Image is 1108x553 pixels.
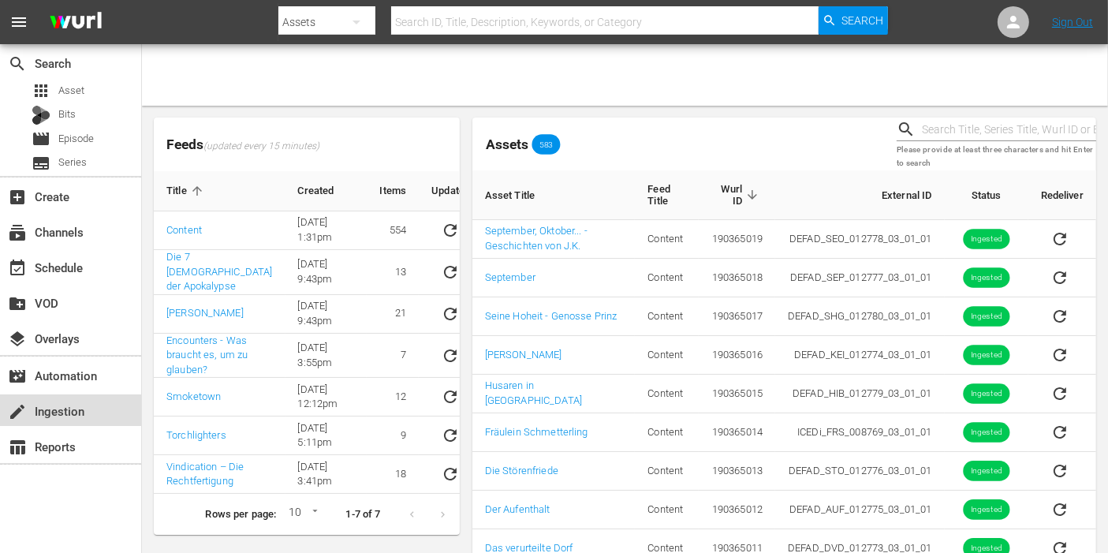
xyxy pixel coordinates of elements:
[485,271,535,283] a: September
[166,461,244,488] a: Vindication – Die Rechtfertigung
[963,349,1009,361] span: Ingested
[367,378,419,417] td: 12
[8,188,27,207] span: Create
[485,310,617,322] a: Seine Hoheit - Genosse Prinz
[635,259,698,297] td: Content
[32,129,50,148] span: Episode
[485,379,582,406] a: Husaren in [GEOGRAPHIC_DATA]
[58,83,84,99] span: Asset
[635,413,698,452] td: Content
[367,211,419,250] td: 554
[32,154,50,173] span: Series
[485,426,588,438] a: Fräulein Schmetterling
[419,171,482,211] th: Update
[166,184,207,198] span: Title
[166,334,248,376] a: Encounters - Was braucht es, um zu glauben?
[8,223,27,242] span: Channels
[897,144,1096,170] p: Please provide at least three characters and hit Enter to search
[775,297,944,336] td: DEFAD_SHG_012780_03_01_01
[166,307,244,319] a: [PERSON_NAME]
[775,375,944,413] td: DEFAD_HIB_012779_03_01_01
[8,259,27,278] span: Schedule
[346,507,381,522] p: 1-7 of 7
[285,334,367,379] td: [DATE] 3:55pm
[635,375,698,413] td: Content
[298,184,355,198] span: Created
[485,188,556,202] span: Asset Title
[485,503,550,515] a: Der Aufenthalt
[205,507,276,522] p: Rows per page:
[285,455,367,494] td: [DATE] 3:41pm
[282,503,320,527] div: 10
[8,330,27,349] span: Overlays
[635,220,698,259] td: Content
[775,491,944,529] td: DEFAD_AUF_012775_03_01_01
[635,170,698,220] th: Feed Title
[8,54,27,73] span: Search
[367,295,419,334] td: 21
[367,171,419,211] th: Items
[8,402,27,421] span: Ingestion
[58,155,87,170] span: Series
[963,465,1009,477] span: Ingested
[775,259,944,297] td: DEFAD_SEP_012777_03_01_01
[1028,170,1096,220] th: Redeliver
[635,336,698,375] td: Content
[8,438,27,457] span: Reports
[166,390,221,402] a: Smoketown
[699,220,775,259] td: 190365019
[775,170,944,220] th: External ID
[775,413,944,452] td: ICEDi_FRS_008769_03_01_01
[775,336,944,375] td: DEFAD_KEI_012774_03_01_01
[1052,16,1093,28] a: Sign Out
[285,250,367,295] td: [DATE] 9:43pm
[154,171,482,494] table: sticky table
[635,491,698,529] td: Content
[285,211,367,250] td: [DATE] 1:31pm
[367,250,419,295] td: 13
[58,131,94,147] span: Episode
[699,297,775,336] td: 190365017
[922,118,1096,142] input: Search Title, Series Title, Wurl ID or External ID
[32,106,50,125] div: Bits
[166,224,202,236] a: Content
[635,452,698,491] td: Content
[8,367,27,386] span: Automation
[367,455,419,494] td: 18
[154,132,460,158] span: Feeds
[166,251,273,292] a: Die 7 [DEMOGRAPHIC_DATA] der Apokalypse
[485,465,558,476] a: Die Störenfriede
[699,452,775,491] td: 190365013
[963,311,1009,323] span: Ingested
[699,375,775,413] td: 190365015
[485,225,588,252] a: September, Oktober... - Geschichten von J.K.
[8,294,27,313] span: VOD
[819,6,888,35] button: Search
[32,81,50,100] span: Asset
[166,429,226,441] a: Torchlighters
[963,272,1009,284] span: Ingested
[285,295,367,334] td: [DATE] 9:43pm
[367,334,419,379] td: 7
[963,234,1009,245] span: Ingested
[9,13,28,32] span: menu
[285,378,367,417] td: [DATE] 12:12pm
[699,336,775,375] td: 190365016
[711,183,763,207] span: Wurl ID
[635,297,698,336] td: Content
[285,417,367,455] td: [DATE] 5:11pm
[841,6,883,35] span: Search
[945,170,1028,220] th: Status
[699,259,775,297] td: 190365018
[963,504,1009,516] span: Ingested
[699,413,775,452] td: 190365014
[203,140,319,153] span: (updated every 15 minutes)
[532,140,561,149] span: 583
[58,106,76,122] span: Bits
[485,349,562,361] a: [PERSON_NAME]
[963,388,1009,400] span: Ingested
[775,220,944,259] td: DEFAD_SEO_012778_03_01_01
[775,452,944,491] td: DEFAD_STO_012776_03_01_01
[486,136,528,152] span: Assets
[699,491,775,529] td: 190365012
